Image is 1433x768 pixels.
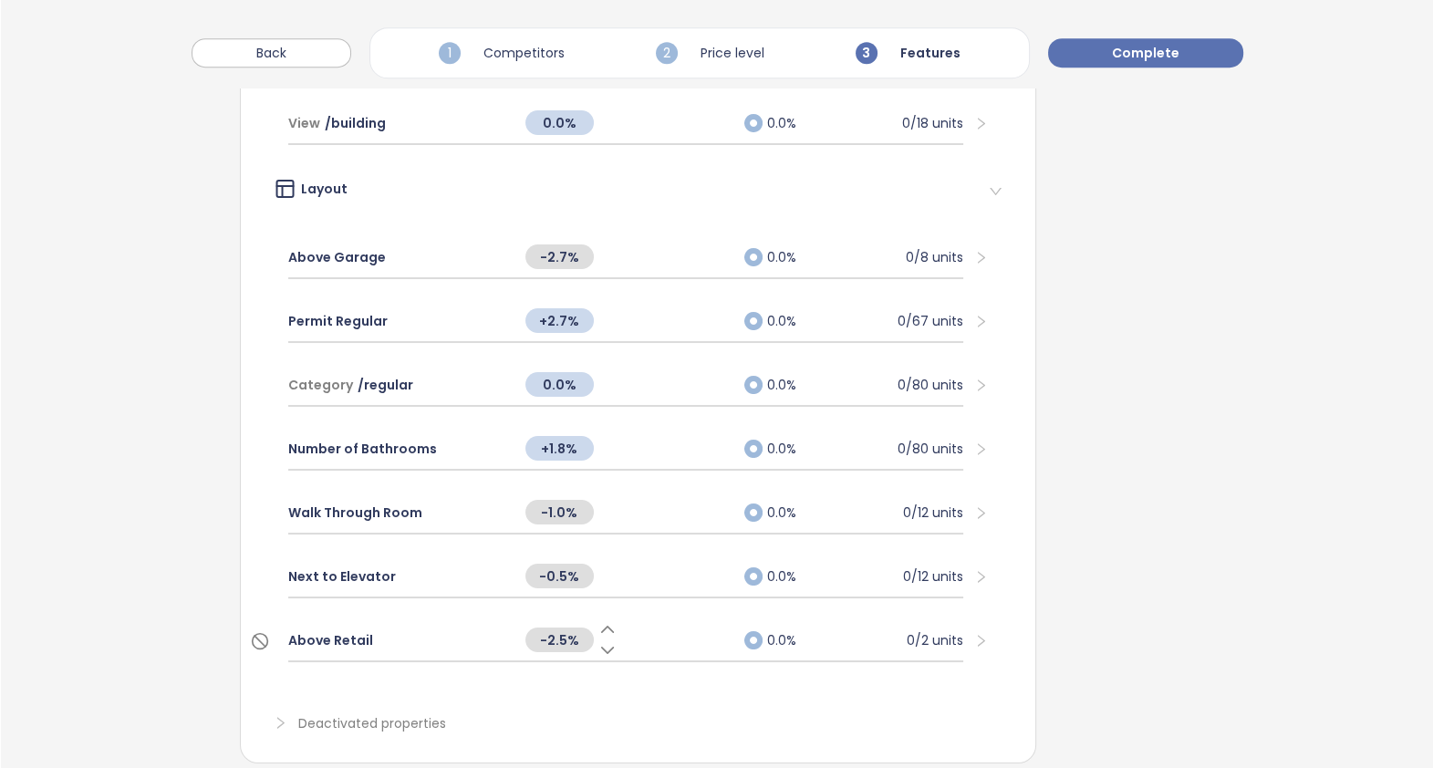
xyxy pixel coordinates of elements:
span: 0.0% [767,375,796,395]
span: 0.0% [767,503,796,523]
span: -2.5% [525,628,594,652]
span: Above Retail [288,630,373,650]
span: right [974,315,988,328]
div: Price level [651,37,769,68]
span: 0.0% [767,630,796,650]
div: Competitors [434,37,569,68]
span: Category [288,375,353,395]
span: Number of Bathrooms [288,439,437,459]
span: Back [256,43,286,63]
div: 0/18 units [902,113,963,133]
span: 0.0% [767,439,796,459]
span: / regular [358,375,413,395]
button: Complete [1048,38,1243,67]
span: 1 [439,42,461,64]
span: right [974,506,988,520]
span: Walk Through Room [288,503,422,523]
span: Permit Regular [288,311,388,331]
span: -2.7% [525,244,594,269]
span: right [974,570,988,584]
div: 0/67 units [898,311,963,331]
div: 0/80 units [898,439,963,459]
span: / building [325,113,386,133]
div: Features [851,37,965,68]
span: right [974,634,988,648]
div: 0/12 units [903,503,963,523]
span: right [974,251,988,265]
button: Back [192,38,351,67]
span: Next to Elevator [288,566,396,586]
span: right [989,184,1002,198]
div: 0/12 units [903,566,963,586]
div: 0/80 units [898,375,963,395]
span: 0.0% [767,566,796,586]
span: 0.0% [525,110,594,135]
span: Above Garage [288,247,386,267]
span: 0.0% [525,372,594,397]
span: 2 [656,42,678,64]
span: right [274,716,287,730]
div: 0/2 units [907,630,963,650]
span: 0.0% [767,311,796,331]
span: right [974,117,988,130]
span: +2.7% [525,308,594,333]
span: Complete [1112,43,1179,63]
span: -1.0% [525,500,594,524]
span: 3 [856,42,877,64]
div: Layout [274,178,978,204]
span: right [974,379,988,392]
span: View [288,113,320,133]
span: right [974,442,988,456]
span: Deactivated properties [298,714,446,737]
span: -0.5% [525,564,594,588]
span: +1.8% [525,436,594,461]
div: 0/8 units [906,247,963,267]
span: 0.0% [767,247,796,267]
span: 0.0% [767,113,796,133]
